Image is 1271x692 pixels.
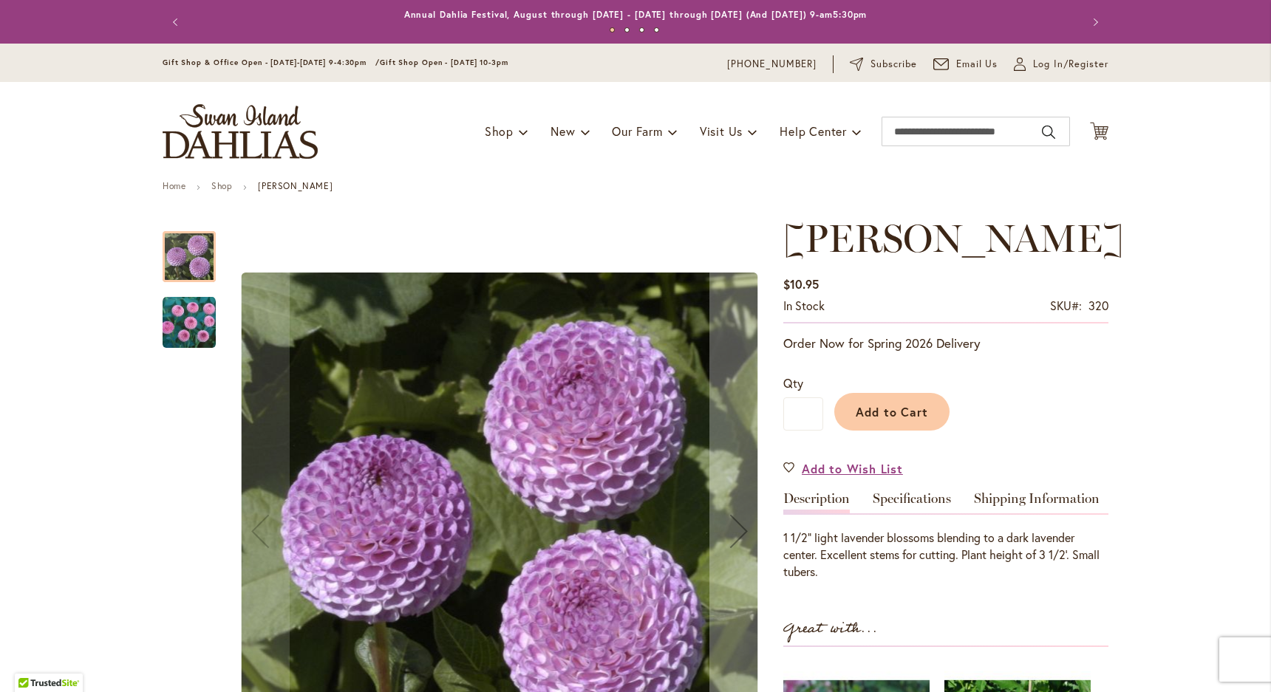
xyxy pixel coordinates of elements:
[211,180,232,191] a: Shop
[783,215,1124,261] span: [PERSON_NAME]
[783,492,850,513] a: Description
[163,104,318,159] a: store logo
[163,180,185,191] a: Home
[612,123,662,139] span: Our Farm
[783,530,1108,580] div: 1 1/2" light lavender blossoms blending to a dark lavender center. Excellent stems for cutting. P...
[700,123,743,139] span: Visit Us
[258,180,333,191] strong: [PERSON_NAME]
[654,27,659,32] button: 4 of 4
[163,296,216,349] img: FRANK HOLMES
[783,617,878,641] strong: Great with...
[11,640,52,681] iframe: Launch Accessibility Center
[1088,298,1108,315] div: 320
[780,123,847,139] span: Help Center
[802,460,903,477] span: Add to Wish List
[1079,7,1108,37] button: Next
[856,404,929,419] span: Add to Cart
[870,57,917,72] span: Subscribe
[783,276,819,292] span: $10.95
[873,492,951,513] a: Specifications
[163,7,192,37] button: Previous
[639,27,644,32] button: 3 of 4
[163,282,216,348] div: FRANK HOLMES
[933,57,998,72] a: Email Us
[834,393,950,431] button: Add to Cart
[610,27,615,32] button: 1 of 4
[783,492,1108,580] div: Detailed Product Info
[163,216,231,282] div: FRANK HOLMES
[380,58,508,67] span: Gift Shop Open - [DATE] 10-3pm
[485,123,514,139] span: Shop
[783,375,803,391] span: Qty
[163,58,380,67] span: Gift Shop & Office Open - [DATE]-[DATE] 9-4:30pm /
[1050,298,1082,313] strong: SKU
[783,460,903,477] a: Add to Wish List
[783,298,825,315] div: Availability
[974,492,1100,513] a: Shipping Information
[783,335,1108,352] p: Order Now for Spring 2026 Delivery
[624,27,630,32] button: 2 of 4
[956,57,998,72] span: Email Us
[727,57,817,72] a: [PHONE_NUMBER]
[850,57,917,72] a: Subscribe
[1033,57,1108,72] span: Log In/Register
[404,9,868,20] a: Annual Dahlia Festival, August through [DATE] - [DATE] through [DATE] (And [DATE]) 9-am5:30pm
[1014,57,1108,72] a: Log In/Register
[551,123,575,139] span: New
[783,298,825,313] span: In stock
